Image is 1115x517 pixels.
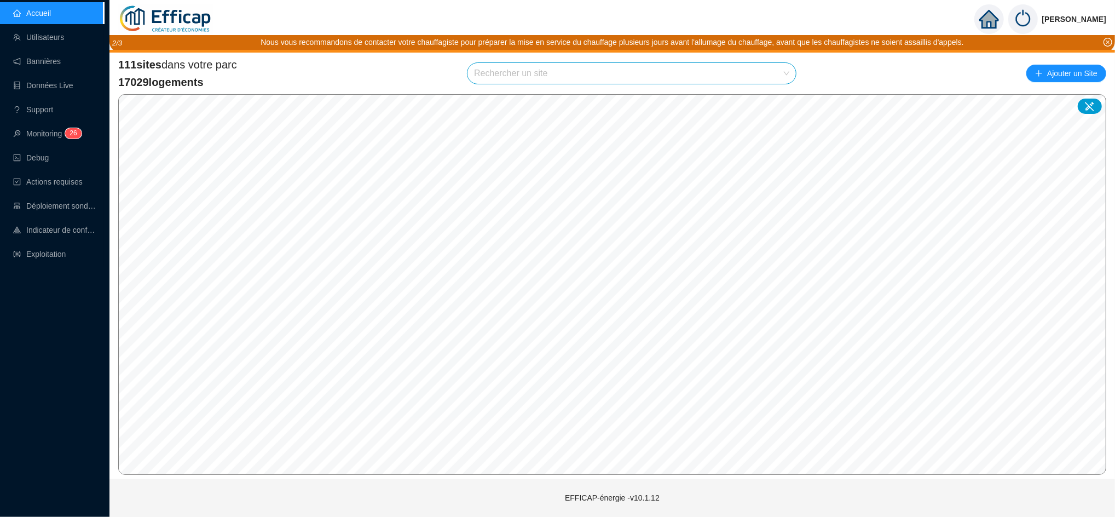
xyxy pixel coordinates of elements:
[1042,2,1106,37] span: [PERSON_NAME]
[1008,4,1038,34] img: power
[13,57,61,66] a: notificationBannières
[112,39,122,47] i: 2 / 3
[65,128,81,139] sup: 26
[1026,65,1106,82] button: Ajouter un Site
[73,129,77,137] span: 6
[13,202,96,210] a: clusterDéploiement sondes
[1047,66,1097,81] span: Ajouter un Site
[979,9,999,29] span: home
[13,33,64,42] a: teamUtilisateurs
[13,9,51,18] a: homeAccueil
[26,177,83,186] span: Actions requises
[13,105,53,114] a: questionSupport
[13,81,73,90] a: databaseDonnées Live
[13,226,96,234] a: heat-mapIndicateur de confort
[119,95,1106,474] canvas: Map
[261,37,964,48] div: Nous vous recommandons de contacter votre chauffagiste pour préparer la mise en service du chauff...
[118,57,237,72] span: dans votre parc
[565,493,660,502] span: EFFICAP-énergie - v10.1.12
[13,153,49,162] a: codeDebug
[13,250,66,258] a: slidersExploitation
[70,129,73,137] span: 2
[1035,70,1043,77] span: plus
[1104,38,1112,47] span: close-circle
[118,59,161,71] span: 111 sites
[118,74,237,90] span: 17029 logements
[13,129,78,138] a: monitorMonitoring26
[13,178,21,186] span: check-square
